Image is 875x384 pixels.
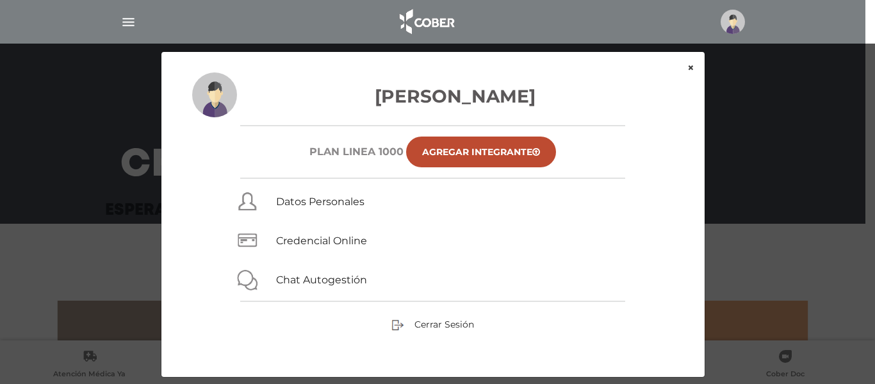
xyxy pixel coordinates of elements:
span: Cerrar Sesión [414,319,474,330]
img: sign-out.png [391,319,404,331]
a: Chat Autogestión [276,274,367,286]
h3: [PERSON_NAME] [192,83,674,110]
a: Credencial Online [276,235,367,247]
img: logo_cober_home-white.png [393,6,460,37]
a: Datos Personales [276,196,364,208]
img: Cober_menu-lines-white.svg [120,14,136,30]
img: profile-placeholder.svg [721,10,745,34]
img: profile-placeholder.svg [192,72,237,117]
button: × [677,52,705,84]
a: Cerrar Sesión [391,318,474,330]
h6: Plan Linea 1000 [309,146,404,158]
a: Agregar Integrante [406,137,556,167]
